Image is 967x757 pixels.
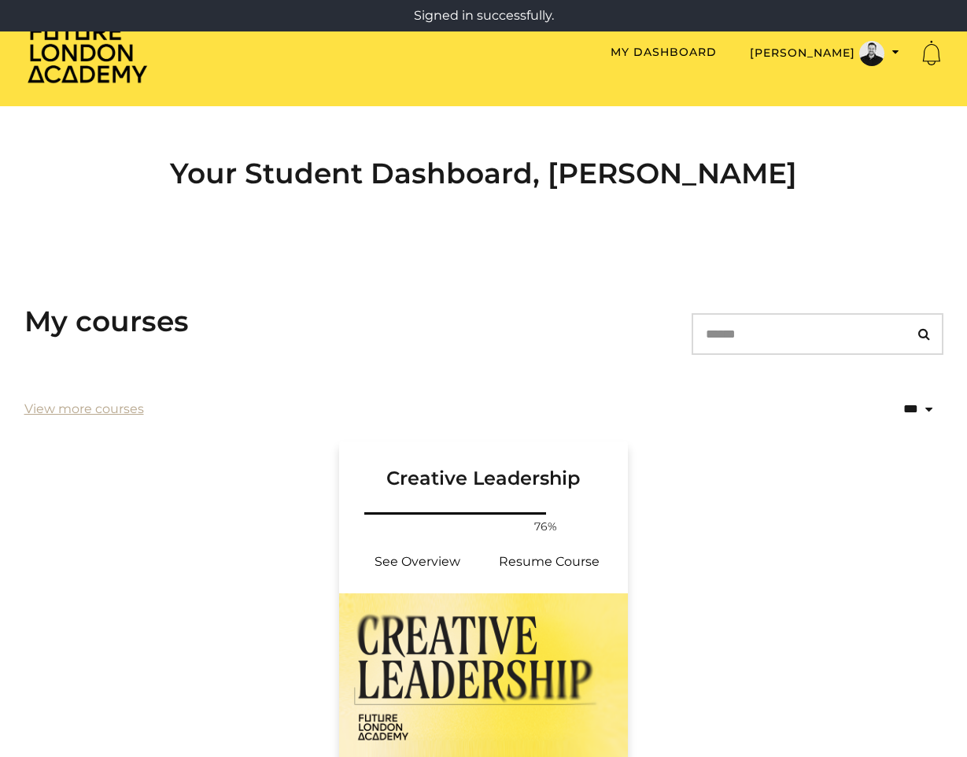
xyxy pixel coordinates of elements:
[24,400,144,419] a: View more courses
[484,543,616,581] a: Creative Leadership: Resume Course
[611,45,717,59] a: My Dashboard
[835,389,943,430] select: status
[24,20,150,84] img: Home Page
[527,519,565,535] span: 76%
[745,40,904,67] button: Toggle menu
[339,441,629,509] a: Creative Leadership
[358,441,610,490] h3: Creative Leadership
[352,543,484,581] a: Creative Leadership: See Overview
[24,157,943,190] h2: Your Student Dashboard, [PERSON_NAME]
[24,305,189,338] h3: My courses
[6,6,961,25] p: Signed in successfully.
